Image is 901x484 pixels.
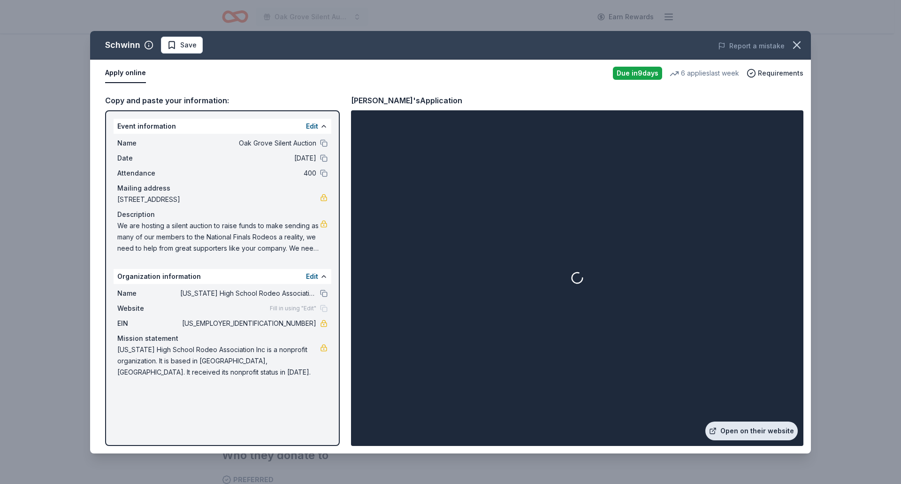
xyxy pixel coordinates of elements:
span: Oak Grove Silent Auction [180,138,316,149]
span: [STREET_ADDRESS] [117,194,320,205]
div: [PERSON_NAME]'s Application [351,94,462,107]
div: Event information [114,119,331,134]
div: 6 applies last week [670,68,739,79]
div: Mission statement [117,333,328,344]
button: Edit [306,271,318,282]
button: Apply online [105,63,146,83]
span: Name [117,288,180,299]
div: Mailing address [117,183,328,194]
span: Attendance [117,168,180,179]
div: Schwinn [105,38,140,53]
span: EIN [117,318,180,329]
button: Requirements [747,68,803,79]
span: Fill in using "Edit" [270,305,316,312]
button: Edit [306,121,318,132]
span: Name [117,138,180,149]
span: We are hosting a silent auction to raise funds to make sending as many of our members to the Nati... [117,220,320,254]
div: Due in 9 days [613,67,662,80]
div: Copy and paste your information: [105,94,340,107]
a: Open on their website [705,422,798,440]
div: Organization information [114,269,331,284]
span: Website [117,303,180,314]
span: Save [180,39,197,51]
span: Requirements [758,68,803,79]
button: Report a mistake [718,40,785,52]
span: [US_EMPLOYER_IDENTIFICATION_NUMBER] [180,318,316,329]
span: [US_STATE] High School Rodeo Association Inc [180,288,316,299]
span: [DATE] [180,153,316,164]
span: 400 [180,168,316,179]
span: Date [117,153,180,164]
span: [US_STATE] High School Rodeo Association Inc is a nonprofit organization. It is based in [GEOGRAP... [117,344,320,378]
button: Save [161,37,203,54]
div: Description [117,209,328,220]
